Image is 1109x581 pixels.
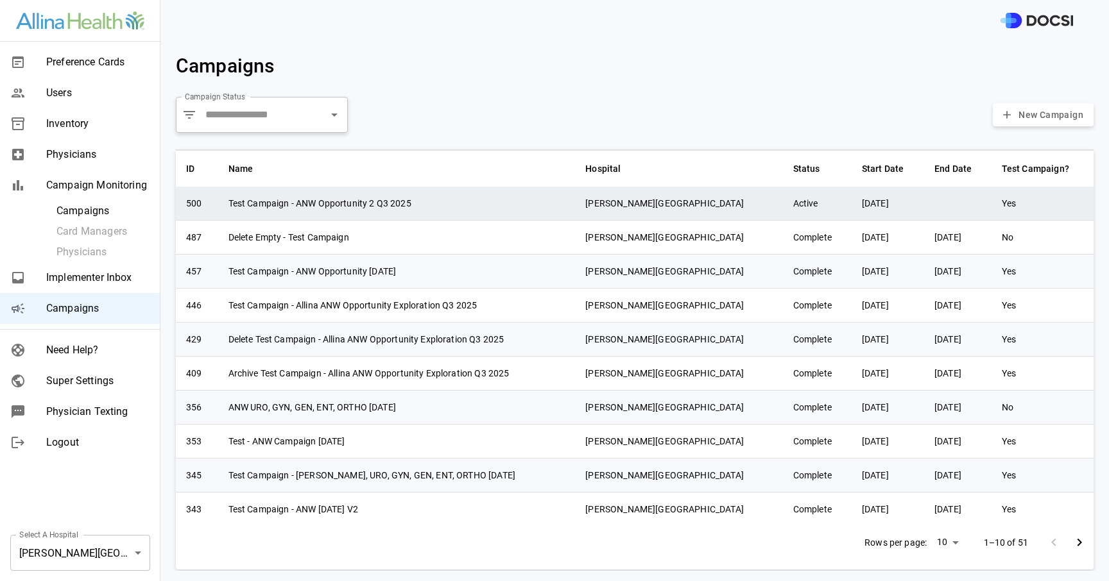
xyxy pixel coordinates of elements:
[984,536,1029,549] p: 1–10 of 51
[575,150,782,187] th: Hospital
[46,342,150,358] span: Need Help?
[992,150,1094,187] th: Test Campaign?
[46,435,150,450] span: Logout
[924,424,992,458] td: [DATE]
[218,187,576,221] td: Test Campaign - ANW Opportunity 2 Q3 2025
[46,147,150,162] span: Physicians
[924,493,992,526] td: [DATE]
[783,187,852,221] td: Active
[176,493,218,526] td: 343
[852,220,924,254] td: [DATE]
[176,288,218,322] td: 446
[852,459,924,493] td: [DATE]
[56,203,150,219] span: Campaigns
[992,288,1094,322] td: Yes
[185,91,245,102] label: Campaign Status
[852,493,924,526] td: [DATE]
[924,390,992,424] td: [DATE]
[1067,530,1092,555] button: Go to next page
[176,322,218,356] td: 429
[575,322,782,356] td: [PERSON_NAME][GEOGRAPHIC_DATA]
[176,390,218,424] td: 356
[46,404,150,419] span: Physician Texting
[218,390,576,424] td: ANW URO, GYN, GEN, ENT, ORTHO [DATE]
[992,390,1094,424] td: No
[864,536,927,549] p: Rows per page:
[852,390,924,424] td: [DATE]
[218,150,576,187] th: Name
[992,220,1094,254] td: No
[176,55,274,77] span: Campaigns
[783,493,852,526] td: Complete
[218,254,576,288] td: Test Campaign - ANW Opportunity [DATE]
[992,187,1094,221] td: Yes
[993,103,1094,127] button: New Campaign
[16,12,144,30] img: Site Logo
[852,150,924,187] th: Start Date
[46,116,150,131] span: Inventory
[176,150,218,187] th: ID
[176,220,218,254] td: 487
[218,459,576,493] td: Test Campaign - [PERSON_NAME], URO, GYN, GEN, ENT, ORTHO [DATE]
[218,424,576,458] td: Test - ANW Campaign [DATE]
[218,220,576,254] td: Delete Empty - Test Campaign
[924,254,992,288] td: [DATE]
[575,288,782,322] td: [PERSON_NAME][GEOGRAPHIC_DATA]
[924,459,992,493] td: [DATE]
[575,459,782,493] td: [PERSON_NAME][GEOGRAPHIC_DATA]
[924,322,992,356] td: [DATE]
[783,150,852,187] th: Status
[575,356,782,390] td: [PERSON_NAME][GEOGRAPHIC_DATA]
[932,533,963,552] div: 10
[783,254,852,288] td: Complete
[783,220,852,254] td: Complete
[46,270,150,285] span: Implementer Inbox
[46,301,150,316] span: Campaigns
[176,459,218,493] td: 345
[325,106,343,124] button: Open
[46,373,150,389] span: Super Settings
[852,254,924,288] td: [DATE]
[783,356,852,390] td: Complete
[575,390,782,424] td: [PERSON_NAME][GEOGRAPHIC_DATA]
[852,424,924,458] td: [DATE]
[783,322,852,356] td: Complete
[992,356,1094,390] td: Yes
[852,356,924,390] td: [DATE]
[10,535,150,571] div: [PERSON_NAME][GEOGRAPHIC_DATA]
[783,288,852,322] td: Complete
[575,254,782,288] td: [PERSON_NAME][GEOGRAPHIC_DATA]
[46,178,150,193] span: Campaign Monitoring
[218,356,576,390] td: Archive Test Campaign - Allina ANW Opportunity Exploration Q3 2025
[176,187,218,221] td: 500
[218,288,576,322] td: Test Campaign - Allina ANW Opportunity Exploration Q3 2025
[992,493,1094,526] td: Yes
[924,288,992,322] td: [DATE]
[575,493,782,526] td: [PERSON_NAME][GEOGRAPHIC_DATA]
[575,220,782,254] td: [PERSON_NAME][GEOGRAPHIC_DATA]
[218,493,576,526] td: Test Campaign - ANW [DATE] V2
[46,55,150,70] span: Preference Cards
[19,529,78,540] label: Select A Hospital
[783,390,852,424] td: Complete
[852,322,924,356] td: [DATE]
[575,424,782,458] td: [PERSON_NAME][GEOGRAPHIC_DATA]
[852,187,924,221] td: [DATE]
[218,322,576,356] td: Delete Test Campaign - Allina ANW Opportunity Exploration Q3 2025
[783,459,852,493] td: Complete
[46,85,150,101] span: Users
[924,150,992,187] th: End Date
[924,220,992,254] td: [DATE]
[575,187,782,221] td: [PERSON_NAME][GEOGRAPHIC_DATA]
[783,424,852,458] td: Complete
[992,459,1094,493] td: Yes
[176,424,218,458] td: 353
[176,356,218,390] td: 409
[992,322,1094,356] td: Yes
[852,288,924,322] td: [DATE]
[924,356,992,390] td: [DATE]
[176,254,218,288] td: 457
[992,424,1094,458] td: Yes
[992,254,1094,288] td: Yes
[1001,13,1073,29] img: DOCSI Logo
